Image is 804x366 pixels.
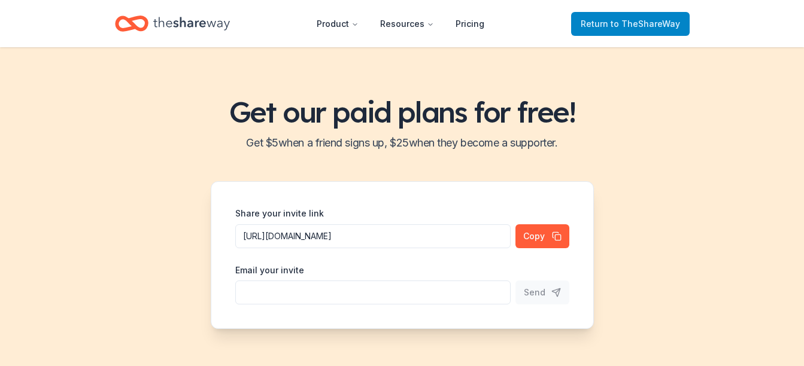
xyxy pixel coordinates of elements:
[115,10,230,38] a: Home
[14,133,790,152] h2: Get $ 5 when a friend signs up, $ 25 when they become a supporter.
[235,264,304,276] label: Email your invite
[371,12,444,36] button: Resources
[235,208,324,219] label: Share your invite link
[446,12,494,36] a: Pricing
[611,19,680,29] span: to TheShareWay
[307,12,368,36] button: Product
[307,10,494,38] nav: Main
[581,17,680,31] span: Return
[515,224,569,248] button: Copy
[571,12,690,36] a: Returnto TheShareWay
[14,95,790,129] h1: Get our paid plans for free!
